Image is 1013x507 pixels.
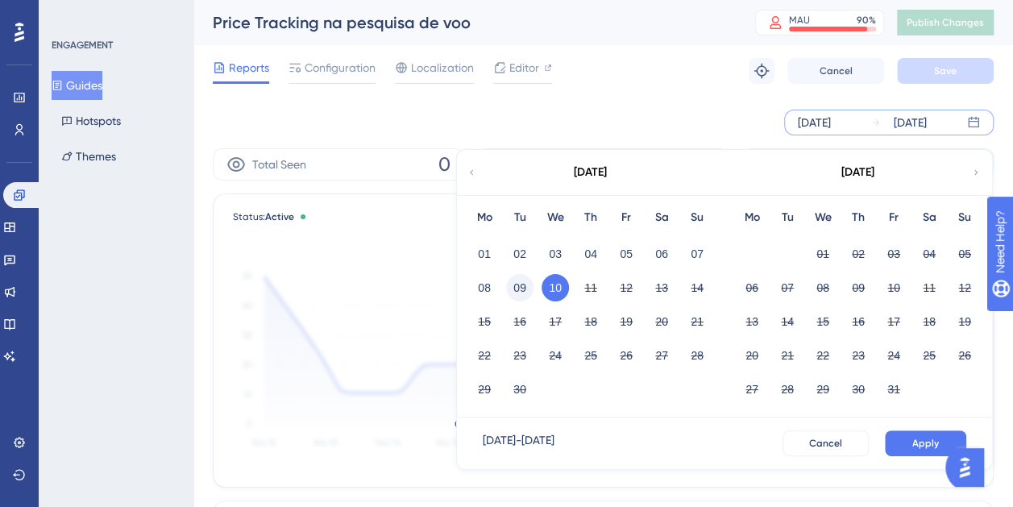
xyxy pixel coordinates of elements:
[880,342,907,369] button: 24
[880,274,907,301] button: 10
[738,376,766,403] button: 27
[455,414,753,434] p: Once you start getting interactions, they will be listed here
[683,240,711,268] button: 07
[885,430,966,456] button: Apply
[841,163,874,182] div: [DATE]
[52,106,131,135] button: Hotspots
[574,163,607,182] div: [DATE]
[52,39,113,52] div: ENGAGEMENT
[467,208,502,227] div: Mo
[506,240,533,268] button: 02
[809,376,837,403] button: 29
[783,430,869,456] button: Cancel
[683,342,711,369] button: 28
[809,240,837,268] button: 01
[509,58,539,77] span: Editor
[774,376,801,403] button: 28
[915,240,943,268] button: 04
[880,240,907,268] button: 03
[233,210,294,223] span: Status:
[897,10,994,35] button: Publish Changes
[612,342,640,369] button: 26
[805,208,841,227] div: We
[774,308,801,335] button: 14
[506,342,533,369] button: 23
[506,274,533,301] button: 09
[951,342,978,369] button: 26
[577,240,604,268] button: 04
[577,308,604,335] button: 18
[471,376,498,403] button: 29
[577,342,604,369] button: 25
[573,208,608,227] div: Th
[542,342,569,369] button: 24
[947,208,982,227] div: Su
[789,14,810,27] div: MAU
[612,274,640,301] button: 12
[52,71,102,100] button: Guides
[471,240,498,268] button: 01
[945,443,994,492] iframe: UserGuiding AI Assistant Launcher
[880,308,907,335] button: 17
[471,308,498,335] button: 15
[577,274,604,301] button: 11
[506,308,533,335] button: 16
[438,152,450,177] span: 0
[538,208,573,227] div: We
[483,430,554,456] div: [DATE] - [DATE]
[774,274,801,301] button: 07
[542,274,569,301] button: 10
[951,308,978,335] button: 19
[471,274,498,301] button: 08
[951,274,978,301] button: 12
[897,58,994,84] button: Save
[734,208,770,227] div: Mo
[52,142,126,171] button: Themes
[644,208,679,227] div: Sa
[648,308,675,335] button: 20
[809,308,837,335] button: 15
[411,58,474,77] span: Localization
[738,274,766,301] button: 06
[770,208,805,227] div: Tu
[876,208,911,227] div: Fr
[683,308,711,335] button: 21
[798,113,831,132] div: [DATE]
[38,4,101,23] span: Need Help?
[809,342,837,369] button: 22
[542,240,569,268] button: 03
[934,64,957,77] span: Save
[648,274,675,301] button: 13
[845,274,872,301] button: 09
[738,342,766,369] button: 20
[845,342,872,369] button: 23
[809,274,837,301] button: 08
[738,308,766,335] button: 13
[679,208,715,227] div: Su
[683,274,711,301] button: 14
[252,155,306,174] span: Total Seen
[912,437,939,450] span: Apply
[951,240,978,268] button: 05
[911,208,947,227] div: Sa
[907,16,984,29] span: Publish Changes
[471,342,498,369] button: 22
[841,208,876,227] div: Th
[774,342,801,369] button: 21
[915,308,943,335] button: 18
[612,308,640,335] button: 19
[305,58,376,77] span: Configuration
[648,240,675,268] button: 06
[229,58,269,77] span: Reports
[542,308,569,335] button: 17
[880,376,907,403] button: 31
[915,274,943,301] button: 11
[608,208,644,227] div: Fr
[648,342,675,369] button: 27
[612,240,640,268] button: 05
[787,58,884,84] button: Cancel
[820,64,853,77] span: Cancel
[265,211,294,222] span: Active
[857,14,876,27] div: 90 %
